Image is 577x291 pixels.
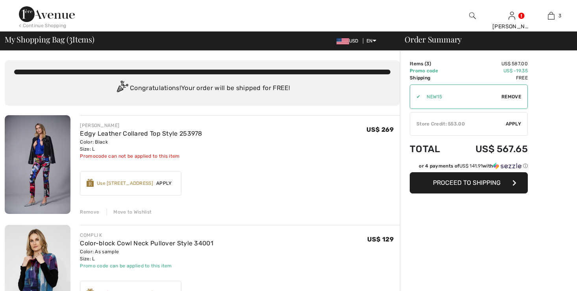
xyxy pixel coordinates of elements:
[19,22,67,29] div: < Continue Shopping
[501,93,521,100] span: Remove
[80,122,202,129] div: [PERSON_NAME]
[410,172,528,193] button: Proceed to Shipping
[410,67,453,74] td: Promo code
[532,11,570,20] a: 3
[87,179,94,187] img: Reward-Logo.svg
[69,33,72,44] span: 3
[80,153,202,160] div: Promocode can not be applied to this item
[80,130,202,137] a: Edgy Leather Collared Top Style 253978
[492,22,531,31] div: [PERSON_NAME]
[107,208,152,215] div: Move to Wishlist
[548,11,555,20] img: My Bag
[153,180,175,187] span: Apply
[80,262,213,269] div: Promo code can be applied to this item
[459,163,483,169] span: US$ 141.91
[5,35,94,43] span: My Shopping Bag ( Items)
[80,248,213,262] div: Color: As sample Size: L
[453,60,528,67] td: US$ 587.00
[19,6,75,22] img: 1ère Avenue
[367,236,394,243] span: US$ 129
[14,81,390,96] div: Congratulations! Your order will be shipped for FREE!
[410,74,453,81] td: Shipping
[419,162,528,169] div: or 4 payments of with
[410,60,453,67] td: Items ( )
[453,136,528,162] td: US$ 567.65
[493,162,522,169] img: Sezzle
[559,12,561,19] span: 3
[366,126,394,133] span: US$ 269
[337,38,349,44] img: US Dollar
[80,239,213,247] a: Color-block Cowl Neck Pullover Style 34001
[426,61,429,66] span: 3
[410,93,420,100] div: ✔
[420,85,501,109] input: Promo code
[509,11,515,20] img: My Info
[453,74,528,81] td: Free
[506,120,522,127] span: Apply
[410,162,528,172] div: or 4 payments ofUS$ 141.91withSezzle Click to learn more about Sezzle
[366,38,376,44] span: EN
[509,12,515,19] a: Sign In
[469,11,476,20] img: search the website
[337,38,362,44] span: USD
[80,232,213,239] div: COMPLI K
[410,120,506,127] div: Store Credit: 553.00
[80,138,202,153] div: Color: Black Size: L
[410,136,453,162] td: Total
[5,115,70,214] img: Edgy Leather Collared Top Style 253978
[453,67,528,74] td: US$ -19.35
[395,35,572,43] div: Order Summary
[97,180,153,187] div: Use [STREET_ADDRESS]
[114,81,130,96] img: Congratulation2.svg
[80,208,99,215] div: Remove
[433,179,501,186] span: Proceed to Shipping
